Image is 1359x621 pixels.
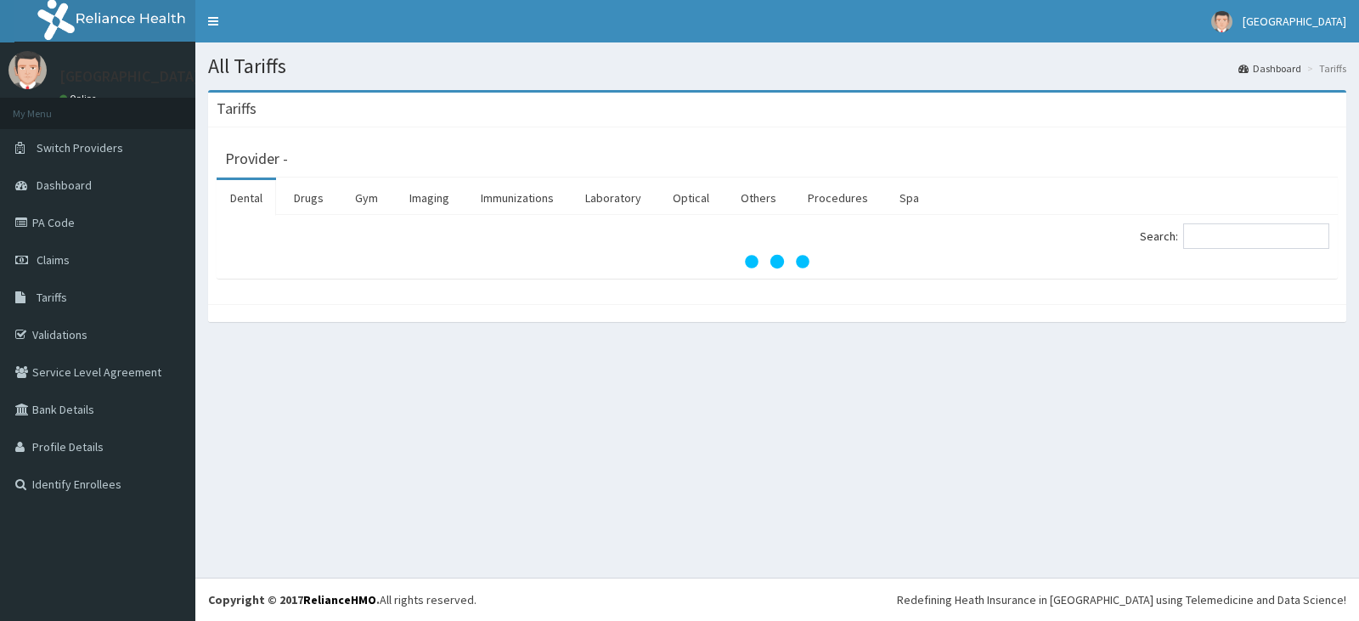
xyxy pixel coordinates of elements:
[195,578,1359,621] footer: All rights reserved.
[208,55,1346,77] h1: All Tariffs
[794,180,882,216] a: Procedures
[217,180,276,216] a: Dental
[59,93,100,104] a: Online
[396,180,463,216] a: Imaging
[572,180,655,216] a: Laboratory
[59,69,200,84] p: [GEOGRAPHIC_DATA]
[659,180,723,216] a: Optical
[1140,223,1329,249] label: Search:
[1303,61,1346,76] li: Tariffs
[225,151,288,167] h3: Provider -
[727,180,790,216] a: Others
[303,592,376,607] a: RelianceHMO
[37,290,67,305] span: Tariffs
[341,180,392,216] a: Gym
[217,101,257,116] h3: Tariffs
[1211,11,1232,32] img: User Image
[37,140,123,155] span: Switch Providers
[280,180,337,216] a: Drugs
[1183,223,1329,249] input: Search:
[1243,14,1346,29] span: [GEOGRAPHIC_DATA]
[743,228,811,296] svg: audio-loading
[467,180,567,216] a: Immunizations
[37,252,70,268] span: Claims
[8,51,47,89] img: User Image
[886,180,933,216] a: Spa
[1238,61,1301,76] a: Dashboard
[897,591,1346,608] div: Redefining Heath Insurance in [GEOGRAPHIC_DATA] using Telemedicine and Data Science!
[208,592,380,607] strong: Copyright © 2017 .
[37,178,92,193] span: Dashboard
